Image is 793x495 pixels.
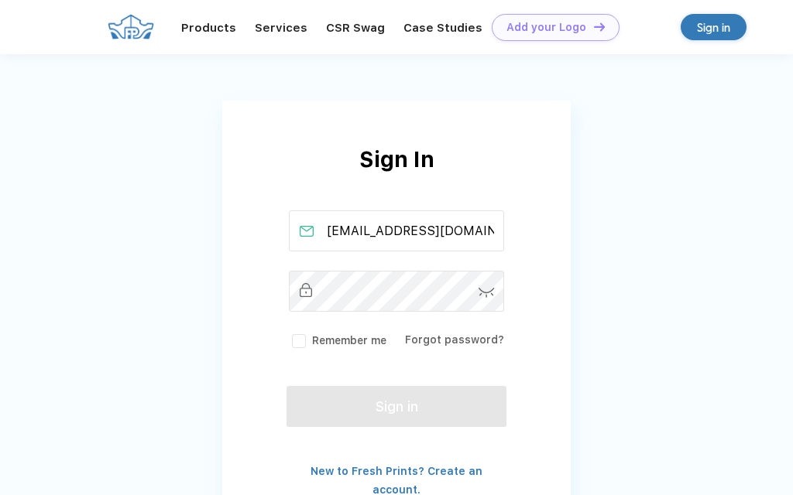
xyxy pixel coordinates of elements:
[697,19,730,36] div: Sign in
[506,21,586,34] div: Add your Logo
[289,210,505,251] input: Email
[300,226,314,237] img: email_active.svg
[300,283,312,297] img: password_inactive.svg
[108,14,154,39] img: FP-CROWN.png
[222,143,571,210] div: Sign In
[181,21,236,35] a: Products
[289,333,386,349] label: Remember me
[681,14,747,40] a: Sign in
[287,386,506,427] button: Sign in
[594,22,605,31] img: DT
[479,288,495,298] img: password-icon.svg
[405,333,504,346] a: Forgot password?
